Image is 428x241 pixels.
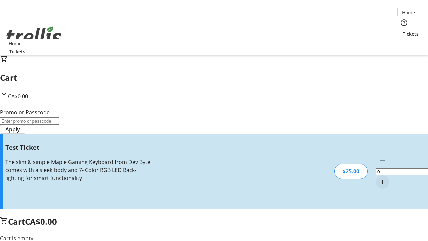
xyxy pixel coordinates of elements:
div: The slim & simple Maple Gaming Keyboard from Dev Byte comes with a sleek body and 7- Color RGB LE... [5,158,151,182]
span: Home [9,40,22,47]
a: Home [4,40,26,47]
span: Home [402,9,415,16]
span: Apply [5,125,20,133]
span: CA$0.00 [25,216,57,227]
img: Orient E2E Organization ZwS7lenqNW's Logo [4,19,64,53]
button: Cart [397,37,411,51]
span: CA$0.00 [8,93,28,100]
span: Tickets [9,48,25,55]
button: Help [397,16,411,29]
div: $25.00 [334,164,368,179]
a: Tickets [397,30,424,37]
h3: Test Ticket [5,143,151,152]
a: Tickets [4,48,31,55]
button: Increment by one [376,175,389,189]
a: Home [398,9,419,16]
span: Tickets [403,30,419,37]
